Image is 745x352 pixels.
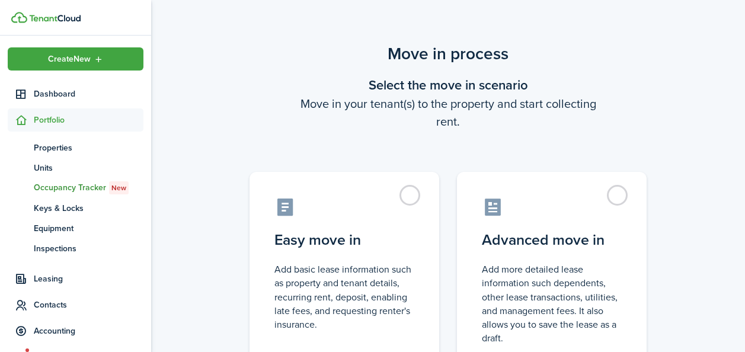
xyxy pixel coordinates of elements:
span: Accounting [34,325,143,337]
img: TenantCloud [29,15,81,22]
a: Inspections [8,238,143,258]
span: Dashboard [34,88,143,100]
control-radio-card-title: Advanced move in [482,229,622,251]
span: Portfolio [34,114,143,126]
span: Properties [34,142,143,154]
span: Contacts [34,299,143,311]
scenario-title: Move in process [241,41,656,66]
span: Equipment [34,222,143,235]
wizard-step-header-title: Select the move in scenario [241,75,656,95]
img: TenantCloud [11,12,27,23]
a: Units [8,158,143,178]
a: Properties [8,137,143,158]
control-radio-card-description: Add basic lease information such as property and tenant details, recurring rent, deposit, enablin... [274,263,414,331]
a: Dashboard [8,82,143,105]
span: Inspections [34,242,143,255]
wizard-step-header-description: Move in your tenant(s) to the property and start collecting rent. [241,95,656,130]
span: Units [34,162,143,174]
control-radio-card-description: Add more detailed lease information such dependents, other lease transactions, utilities, and man... [482,263,622,345]
a: Occupancy TrackerNew [8,178,143,198]
span: New [111,183,126,193]
span: Create New [48,55,91,63]
a: Keys & Locks [8,198,143,218]
button: Open menu [8,47,143,71]
a: Equipment [8,218,143,238]
span: Leasing [34,273,143,285]
control-radio-card-title: Easy move in [274,229,414,251]
span: Keys & Locks [34,202,143,215]
span: Occupancy Tracker [34,181,143,194]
